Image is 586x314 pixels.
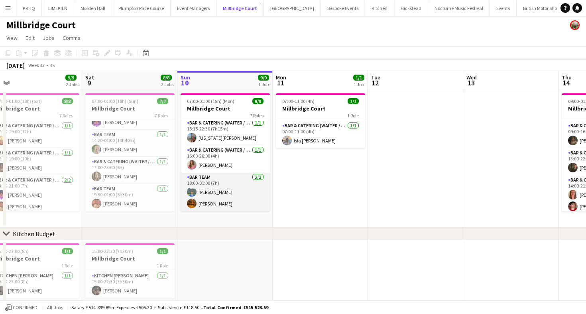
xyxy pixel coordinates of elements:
[181,118,270,146] app-card-role: Bar & Catering (Waiter / waitress)1/115:15-22:30 (7h15m)[US_STATE][PERSON_NAME]
[45,304,65,310] span: All jobs
[85,93,175,211] app-job-card: 07:00-01:00 (18h) (Sun)7/7Millbridge Court7 Roles[PERSON_NAME]Bar & Catering (Waiter / waitress)1...
[560,78,572,87] span: 14
[258,81,269,87] div: 1 Job
[62,98,73,104] span: 8/8
[59,33,84,43] a: Comms
[62,248,73,254] span: 1/1
[276,121,365,148] app-card-role: Bar & Catering (Waiter / waitress)1/107:00-11:00 (4h)Isla [PERSON_NAME]
[252,98,264,104] span: 9/9
[16,0,42,16] button: KKHQ
[161,75,172,81] span: 8/8
[517,0,567,16] button: British Motor Show
[276,74,286,81] span: Mon
[428,0,490,16] button: Nocturne Music Festival
[562,74,572,81] span: Thu
[74,0,112,16] button: Morden Hall
[4,303,39,312] button: Confirmed
[3,33,21,43] a: View
[466,74,477,81] span: Wed
[59,113,73,118] span: 7 Roles
[85,271,175,298] app-card-role: Kitchen [PERSON_NAME]1/115:00-22:30 (7h30m)[PERSON_NAME]
[71,304,268,310] div: Salary £514 899.89 + Expenses £505.20 + Subsistence £118.50 =
[49,62,57,68] div: BST
[181,93,270,211] app-job-card: 07:00-01:00 (18h) (Mon)9/9Millbridge Court7 RolesBar Team1/113:00-01:00 (12h)[PERSON_NAME]Bar & C...
[370,78,380,87] span: 12
[181,74,190,81] span: Sun
[276,105,365,112] h3: Millbridge Court
[6,61,25,69] div: [DATE]
[161,81,173,87] div: 2 Jobs
[6,19,76,31] h1: Millbridge Court
[26,34,35,41] span: Edit
[42,0,74,16] button: LIMEKILN
[92,98,138,104] span: 07:00-01:00 (18h) (Sun)
[216,0,264,16] button: Millbridge Court
[85,255,175,262] h3: Millbridge Court
[43,34,55,41] span: Jobs
[348,98,359,104] span: 1/1
[353,75,364,81] span: 1/1
[276,93,365,148] app-job-card: 07:00-11:00 (4h)1/1Millbridge Court1 RoleBar & Catering (Waiter / waitress)1/107:00-11:00 (4h)Isl...
[171,0,216,16] button: Event Managers
[187,98,234,104] span: 07:00-01:00 (18h) (Mon)
[85,105,175,112] h3: Millbridge Court
[347,113,359,118] span: 1 Role
[6,34,18,41] span: View
[264,0,321,16] button: [GEOGRAPHIC_DATA]
[490,0,517,16] button: Events
[63,34,81,41] span: Comms
[282,98,315,104] span: 07:00-11:00 (4h)
[181,173,270,211] app-card-role: Bar Team2/218:00-01:00 (7h)[PERSON_NAME][PERSON_NAME]
[465,78,477,87] span: 13
[85,243,175,298] app-job-card: 15:00-22:30 (7h30m)1/1Millbridge Court1 RoleKitchen [PERSON_NAME]1/115:00-22:30 (7h30m)[PERSON_NAME]
[394,0,428,16] button: Hickstead
[65,75,77,81] span: 9/9
[157,98,168,104] span: 7/7
[13,230,55,238] div: Kitchen Budget
[39,33,58,43] a: Jobs
[250,113,264,118] span: 7 Roles
[203,304,268,310] span: Total Confirmed £515 523.59
[570,20,580,30] app-user-avatar: Staffing Manager
[354,81,364,87] div: 1 Job
[84,78,94,87] span: 9
[66,81,78,87] div: 2 Jobs
[179,78,190,87] span: 10
[371,74,380,81] span: Tue
[26,62,46,68] span: Week 32
[365,0,394,16] button: Kitchen
[258,75,269,81] span: 9/9
[181,105,270,112] h3: Millbridge Court
[275,78,286,87] span: 11
[22,33,38,43] a: Edit
[61,263,73,269] span: 1 Role
[181,146,270,173] app-card-role: Bar & Catering (Waiter / waitress)1/116:00-20:00 (4h)[PERSON_NAME]
[13,305,37,310] span: Confirmed
[85,130,175,157] app-card-role: Bar Team1/114:20-01:00 (10h40m)[PERSON_NAME]
[92,248,133,254] span: 15:00-22:30 (7h30m)
[85,74,94,81] span: Sat
[112,0,171,16] button: Plumpton Race Course
[321,0,365,16] button: Bespoke Events
[155,113,168,118] span: 7 Roles
[85,157,175,184] app-card-role: Bar & Catering (Waiter / waitress)1/117:00-23:00 (6h)[PERSON_NAME]
[157,248,168,254] span: 1/1
[157,263,168,269] span: 1 Role
[85,184,175,211] app-card-role: Bar Team1/119:30-01:00 (5h30m)[PERSON_NAME]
